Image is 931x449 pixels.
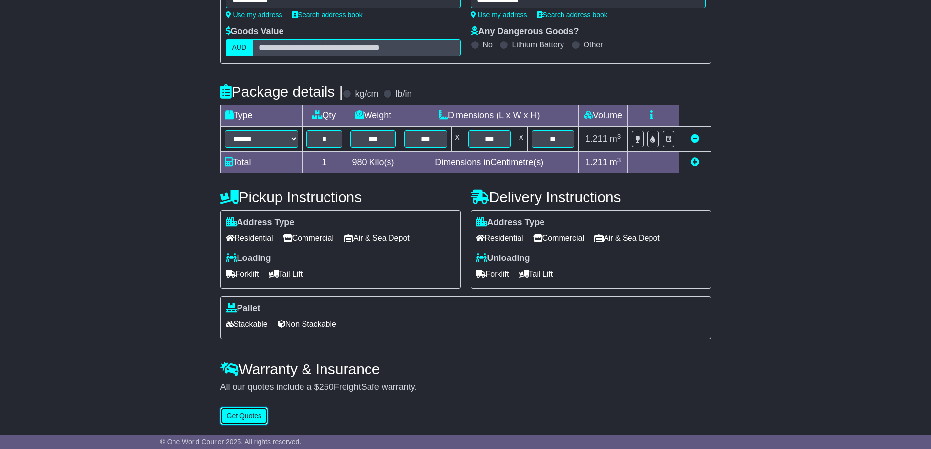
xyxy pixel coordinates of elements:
[471,189,711,205] h4: Delivery Instructions
[226,217,295,228] label: Address Type
[617,133,621,140] sup: 3
[220,152,302,173] td: Total
[617,156,621,164] sup: 3
[344,231,410,246] span: Air & Sea Depot
[226,317,268,332] span: Stackable
[533,231,584,246] span: Commercial
[610,134,621,144] span: m
[346,105,400,127] td: Weight
[302,152,346,173] td: 1
[220,105,302,127] td: Type
[476,266,509,281] span: Forklift
[269,266,303,281] span: Tail Lift
[226,231,273,246] span: Residential
[537,11,607,19] a: Search address book
[584,40,603,49] label: Other
[226,11,282,19] a: Use my address
[512,40,564,49] label: Lithium Battery
[579,105,628,127] td: Volume
[226,266,259,281] span: Forklift
[585,157,607,167] span: 1.211
[220,361,711,377] h4: Warranty & Insurance
[471,26,579,37] label: Any Dangerous Goods?
[691,134,699,144] a: Remove this item
[610,157,621,167] span: m
[476,217,545,228] label: Address Type
[476,231,523,246] span: Residential
[519,266,553,281] span: Tail Lift
[515,127,527,152] td: x
[226,303,260,314] label: Pallet
[220,84,343,100] h4: Package details |
[476,253,530,264] label: Unloading
[471,11,527,19] a: Use my address
[451,127,464,152] td: x
[352,157,367,167] span: 980
[226,39,253,56] label: AUD
[483,40,493,49] label: No
[594,231,660,246] span: Air & Sea Depot
[160,438,302,446] span: © One World Courier 2025. All rights reserved.
[292,11,363,19] a: Search address book
[220,407,268,425] button: Get Quotes
[220,382,711,393] div: All our quotes include a $ FreightSafe warranty.
[278,317,336,332] span: Non Stackable
[395,89,411,100] label: lb/in
[585,134,607,144] span: 1.211
[226,26,284,37] label: Goods Value
[400,152,579,173] td: Dimensions in Centimetre(s)
[400,105,579,127] td: Dimensions (L x W x H)
[691,157,699,167] a: Add new item
[346,152,400,173] td: Kilo(s)
[220,189,461,205] h4: Pickup Instructions
[355,89,378,100] label: kg/cm
[319,382,334,392] span: 250
[283,231,334,246] span: Commercial
[226,253,271,264] label: Loading
[302,105,346,127] td: Qty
